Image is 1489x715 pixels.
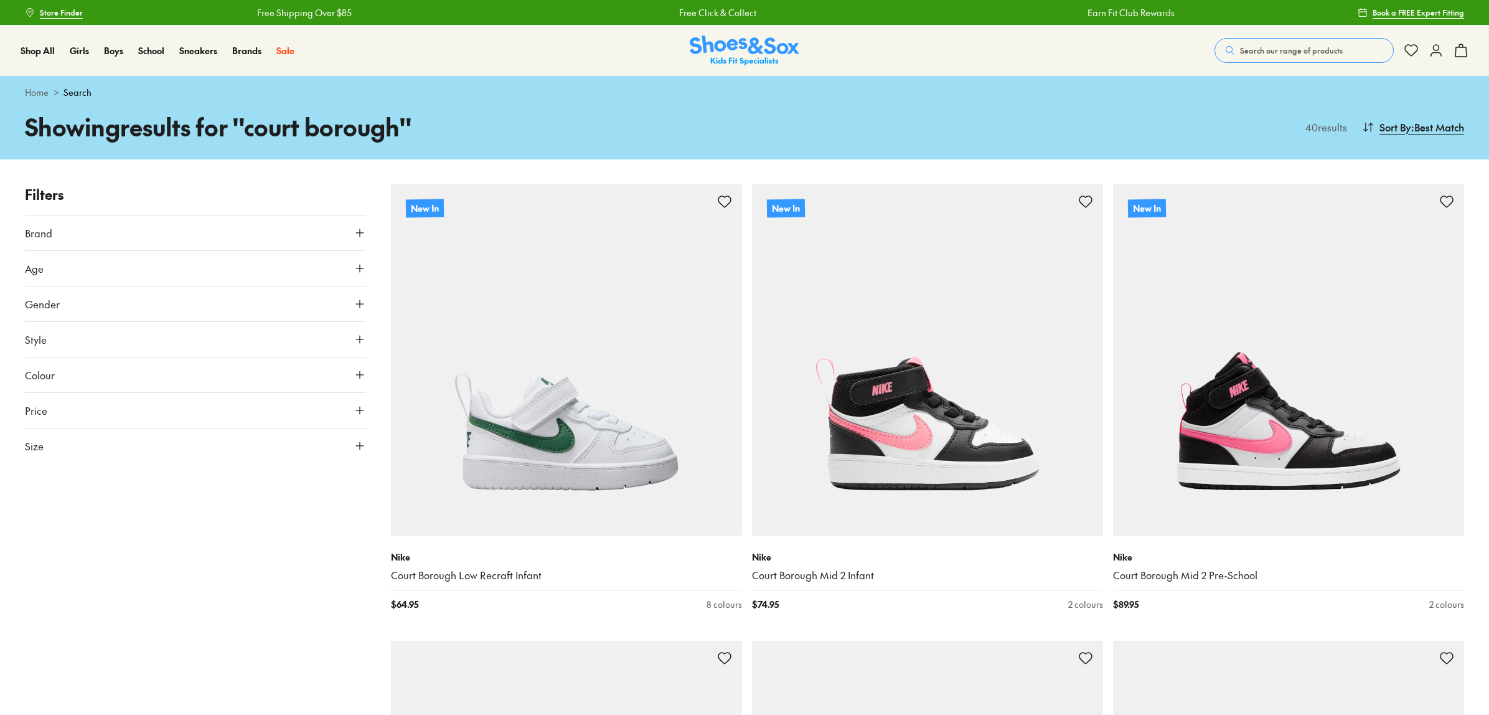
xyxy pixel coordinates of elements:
[25,215,366,250] button: Brand
[25,393,366,428] button: Price
[276,44,294,57] a: Sale
[25,286,366,321] button: Gender
[767,199,805,217] p: New In
[253,6,331,19] a: Free Click & Collect
[25,367,55,382] span: Colour
[25,225,52,240] span: Brand
[232,44,261,57] a: Brands
[25,86,1464,99] div: >
[1214,38,1394,63] button: Search our range of products
[25,403,47,418] span: Price
[1429,598,1464,611] div: 2 colours
[25,109,744,144] h1: Showing results for " court borough "
[391,184,742,536] a: New In
[25,332,47,347] span: Style
[25,357,366,392] button: Colour
[752,569,1103,582] a: Court Borough Mid 2 Infant
[21,44,55,57] a: Shop All
[25,322,366,357] button: Style
[406,199,444,217] p: New In
[104,44,123,57] a: Boys
[1362,113,1464,141] button: Sort By:Best Match
[391,551,742,564] p: Nike
[25,86,49,99] a: Home
[1113,184,1464,536] a: New In
[391,569,742,582] a: Court Borough Low Recraft Infant
[25,296,60,311] span: Gender
[25,438,44,453] span: Size
[1068,598,1103,611] div: 2 colours
[752,598,779,611] span: $ 74.95
[25,261,44,276] span: Age
[25,184,366,205] p: Filters
[1113,569,1464,582] a: Court Borough Mid 2 Pre-School
[1411,120,1464,135] span: : Best Match
[707,598,742,611] div: 8 colours
[25,251,366,286] button: Age
[138,44,164,57] a: School
[1240,45,1343,56] span: Search our range of products
[1071,6,1166,19] a: Free Shipping Over $85
[1358,1,1464,24] a: Book a FREE Expert Fitting
[1379,120,1411,135] span: Sort By
[1300,120,1347,135] p: 40 results
[40,7,83,18] span: Store Finder
[63,86,92,99] span: Search
[752,551,1103,564] p: Nike
[1128,199,1166,217] p: New In
[1113,551,1464,564] p: Nike
[690,36,799,66] a: Shoes & Sox
[25,1,83,24] a: Store Finder
[1113,598,1139,611] span: $ 89.95
[179,44,217,57] a: Sneakers
[391,598,418,611] span: $ 64.95
[1373,7,1464,18] span: Book a FREE Expert Fitting
[690,36,799,66] img: SNS_Logo_Responsive.svg
[752,184,1103,536] a: New In
[70,44,89,57] a: Girls
[25,429,366,463] button: Size
[662,6,749,19] a: Earn Fit Club Rewards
